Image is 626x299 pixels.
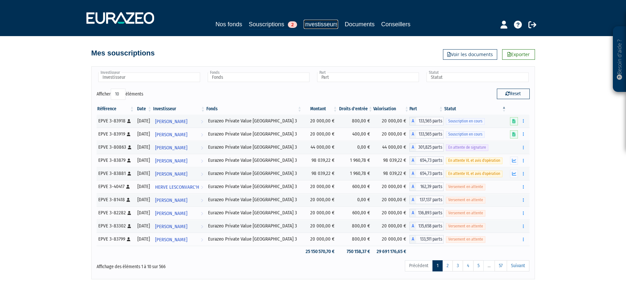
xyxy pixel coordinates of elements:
td: 98 039,22 € [373,154,409,167]
a: 1 [432,260,443,271]
span: 136,893 parts [416,209,444,217]
span: [PERSON_NAME] [155,142,187,154]
th: Fonds: activer pour trier la colonne par ordre croissant [206,103,302,115]
a: [PERSON_NAME] [152,115,206,128]
i: Voir l'investisseur [201,207,203,220]
td: 20 000,00 € [373,128,409,141]
div: [DATE] [137,144,150,151]
span: Versement en attente [446,197,485,203]
select: Afficheréléments [111,89,126,100]
td: 98 039,22 € [302,154,338,167]
div: Eurazeo Private Value [GEOGRAPHIC_DATA] 3 [208,236,300,243]
td: 20 000,00 € [373,180,409,193]
td: 400,00 € [338,128,373,141]
div: A - Eurazeo Private Value Europe 3 [409,222,444,230]
a: 2 [442,260,453,271]
a: Investisseurs [304,20,338,29]
i: [Français] Personne physique [127,132,130,136]
div: A - Eurazeo Private Value Europe 3 [409,196,444,204]
span: 162,39 parts [416,182,444,191]
td: 800,00 € [338,233,373,246]
span: [PERSON_NAME] [155,234,187,246]
span: En attente VL et avis d'opération [446,158,502,164]
a: Suivant [507,260,529,271]
td: 20 000,00 € [373,206,409,220]
td: 25 150 570,70 € [302,246,338,257]
i: Voir l'investisseur [201,194,203,206]
div: A - Eurazeo Private Value Europe 3 [409,182,444,191]
a: 3 [452,260,463,271]
i: Voir l'investisseur [201,221,203,233]
div: [DATE] [137,117,150,124]
div: A - Eurazeo Private Value Europe 3 [409,209,444,217]
td: 0,00 € [338,141,373,154]
td: 750 158,37 € [338,246,373,257]
div: A - Eurazeo Private Value Europe 3 [409,143,444,152]
span: A [409,209,416,217]
div: [DATE] [137,223,150,229]
p: Besoin d'aide ? [616,30,623,89]
i: Voir l'investisseur [201,142,203,154]
a: [PERSON_NAME] [152,128,206,141]
span: A [409,235,416,244]
td: 600,00 € [338,206,373,220]
div: EPVE 3-83302 [98,223,133,229]
div: Eurazeo Private Value [GEOGRAPHIC_DATA] 3 [208,117,300,124]
div: A - Eurazeo Private Value Europe 3 [409,235,444,244]
div: EPVE 3-81418 [98,196,133,203]
td: 20 000,00 € [373,220,409,233]
div: EPVE 3-83919 [98,131,133,138]
td: 20 000,00 € [302,193,338,206]
div: A - Eurazeo Private Value Europe 3 [409,169,444,178]
a: Exporter [502,49,535,60]
td: 1 960,78 € [338,154,373,167]
span: 654,73 parts [416,169,444,178]
span: 133,511 parts [416,235,444,244]
td: 98 039,22 € [302,167,338,180]
th: Part: activer pour trier la colonne par ordre croissant [409,103,444,115]
span: Versement en attente [446,223,485,229]
h4: Mes souscriptions [91,49,155,57]
div: Eurazeo Private Value [GEOGRAPHIC_DATA] 3 [208,131,300,138]
td: 0,00 € [338,193,373,206]
span: [PERSON_NAME] [155,207,187,220]
span: A [409,222,416,230]
span: A [409,143,416,152]
i: [Français] Personne physique [127,159,131,162]
div: EPVE 3-83799 [98,236,133,243]
td: 20 000,00 € [302,206,338,220]
span: 301,825 parts [416,143,444,152]
th: Date: activer pour trier la colonne par ordre croissant [135,103,152,115]
i: Voir l'investisseur [201,116,203,128]
i: [Français] Personne physique [128,172,131,176]
span: [PERSON_NAME] [155,194,187,206]
span: En attente de signature [446,144,488,151]
td: 1 960,78 € [338,167,373,180]
button: Reset [497,89,530,99]
a: Souscriptions2 [249,20,297,30]
td: 44 000,00 € [373,141,409,154]
div: [DATE] [137,236,150,243]
th: Statut : activer pour trier la colonne par ordre d&eacute;croissant [444,103,507,115]
span: 133,565 parts [416,117,444,125]
div: Eurazeo Private Value [GEOGRAPHIC_DATA] 3 [208,144,300,151]
div: Eurazeo Private Value [GEOGRAPHIC_DATA] 3 [208,209,300,216]
span: [PERSON_NAME] [155,129,187,141]
span: A [409,117,416,125]
span: Souscription en cours [446,118,485,124]
td: 800,00 € [338,220,373,233]
a: Conseillers [381,20,410,29]
span: 133,565 parts [416,130,444,139]
td: 20 000,00 € [373,115,409,128]
span: Souscription en cours [446,131,485,138]
td: 20 000,00 € [302,115,338,128]
div: EPVE 3-83881 [98,170,133,177]
div: Eurazeo Private Value [GEOGRAPHIC_DATA] 3 [208,223,300,229]
i: Voir l'investisseur [201,234,203,246]
div: A - Eurazeo Private Value Europe 3 [409,130,444,139]
span: A [409,156,416,165]
div: Eurazeo Private Value [GEOGRAPHIC_DATA] 3 [208,157,300,164]
span: 135,658 parts [416,222,444,230]
div: EPVE 3-83918 [98,117,133,124]
td: 44 000,00 € [302,141,338,154]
